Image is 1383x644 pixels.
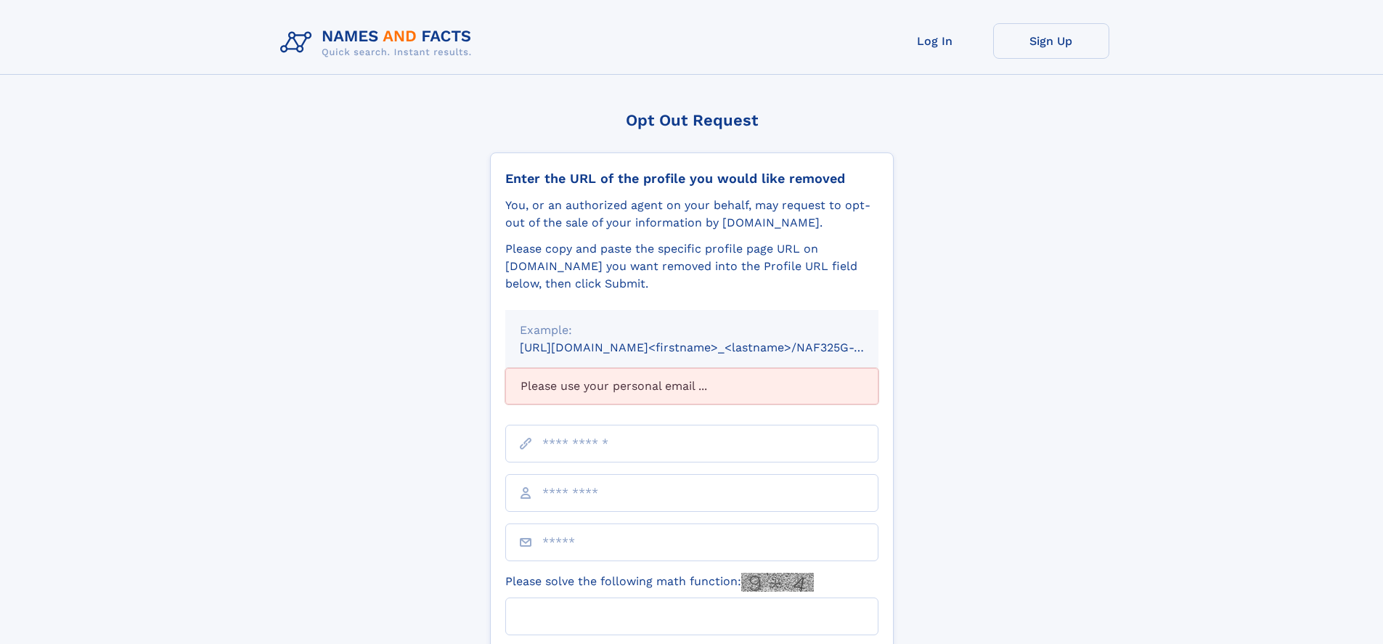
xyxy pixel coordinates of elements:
a: Log In [877,23,993,59]
div: You, or an authorized agent on your behalf, may request to opt-out of the sale of your informatio... [505,197,878,232]
div: Please copy and paste the specific profile page URL on [DOMAIN_NAME] you want removed into the Pr... [505,240,878,293]
label: Please solve the following math function: [505,573,814,592]
div: Enter the URL of the profile you would like removed [505,171,878,187]
div: Please use your personal email ... [505,368,878,404]
small: [URL][DOMAIN_NAME]<firstname>_<lastname>/NAF325G-xxxxxxxx [520,341,906,354]
a: Sign Up [993,23,1109,59]
div: Opt Out Request [490,111,894,129]
img: Logo Names and Facts [274,23,484,62]
div: Example: [520,322,864,339]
